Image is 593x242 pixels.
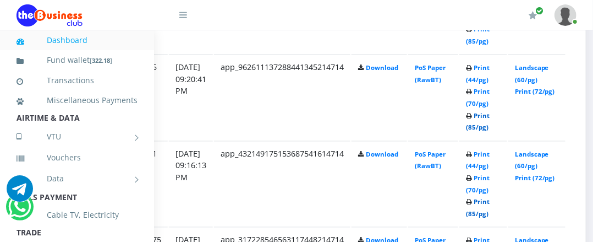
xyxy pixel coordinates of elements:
a: Landscape (60/pg) [515,64,549,84]
a: Data [17,165,138,192]
a: Fund wallet[322.18] [17,47,138,73]
a: Print (44/pg) [466,150,490,171]
a: Cable TV, Electricity [17,202,138,228]
a: Dashboard [17,28,138,53]
td: app_432149175153687541614714 [214,141,350,227]
img: User [554,4,576,26]
b: 322.18 [92,56,110,64]
a: Chat for support [8,202,31,220]
img: Logo [17,4,83,26]
a: PoS Paper (RawBT) [415,150,446,171]
a: Print (72/pg) [515,88,555,96]
a: VTU [17,123,138,150]
a: Print (72/pg) [515,174,555,182]
a: Print (85/pg) [466,198,490,218]
a: Miscellaneous Payments [17,88,138,113]
a: PoS Paper (RawBT) [415,64,446,84]
a: Chat for support [7,184,33,202]
a: Transactions [17,68,138,93]
a: Download [366,64,398,72]
a: Print (85/pg) [466,112,490,132]
span: Renew/Upgrade Subscription [535,7,543,15]
td: app_962611137288441345214714 [214,55,350,140]
small: [ ] [90,56,112,64]
a: Print (44/pg) [466,64,490,84]
a: Print (70/pg) [466,88,490,108]
a: Landscape (60/pg) [515,150,549,171]
a: Download [366,150,398,159]
i: Renew/Upgrade Subscription [529,11,537,20]
td: [DATE] 09:16:13 PM [169,141,213,227]
td: [DATE] 09:20:41 PM [169,55,213,140]
a: Print (85/pg) [466,25,490,46]
a: Vouchers [17,145,138,170]
a: Print (70/pg) [466,174,490,195]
